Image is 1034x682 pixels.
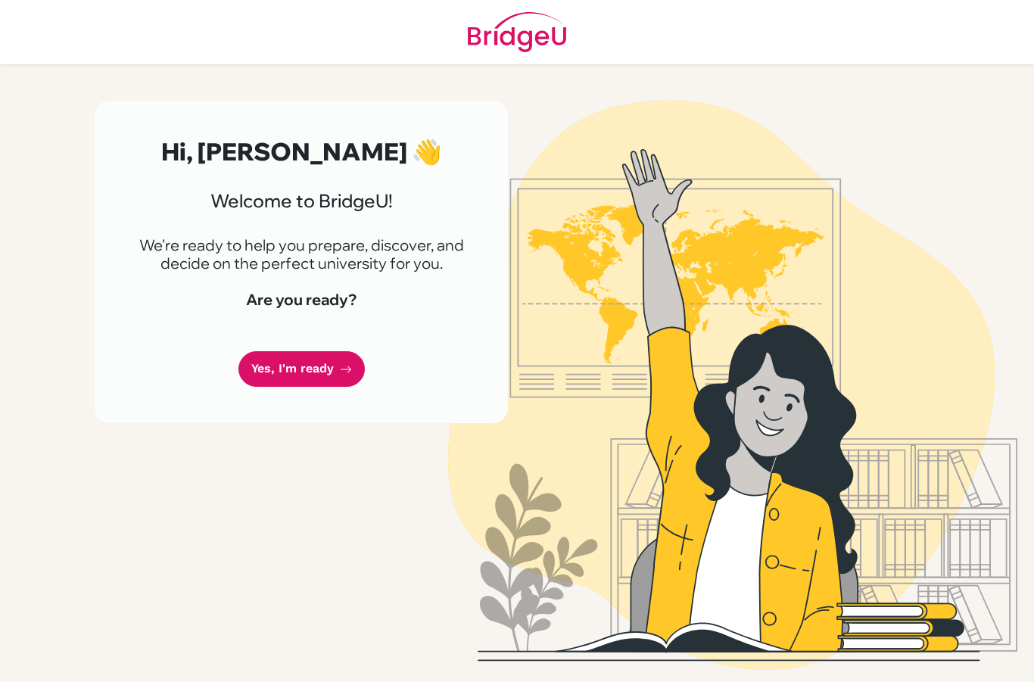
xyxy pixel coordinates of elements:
a: Yes, I'm ready [238,351,365,387]
h4: Are you ready? [131,291,472,309]
h2: Hi, [PERSON_NAME] 👋 [131,137,472,166]
h3: Welcome to BridgeU! [131,190,472,212]
p: We're ready to help you prepare, discover, and decide on the perfect university for you. [131,236,472,272]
